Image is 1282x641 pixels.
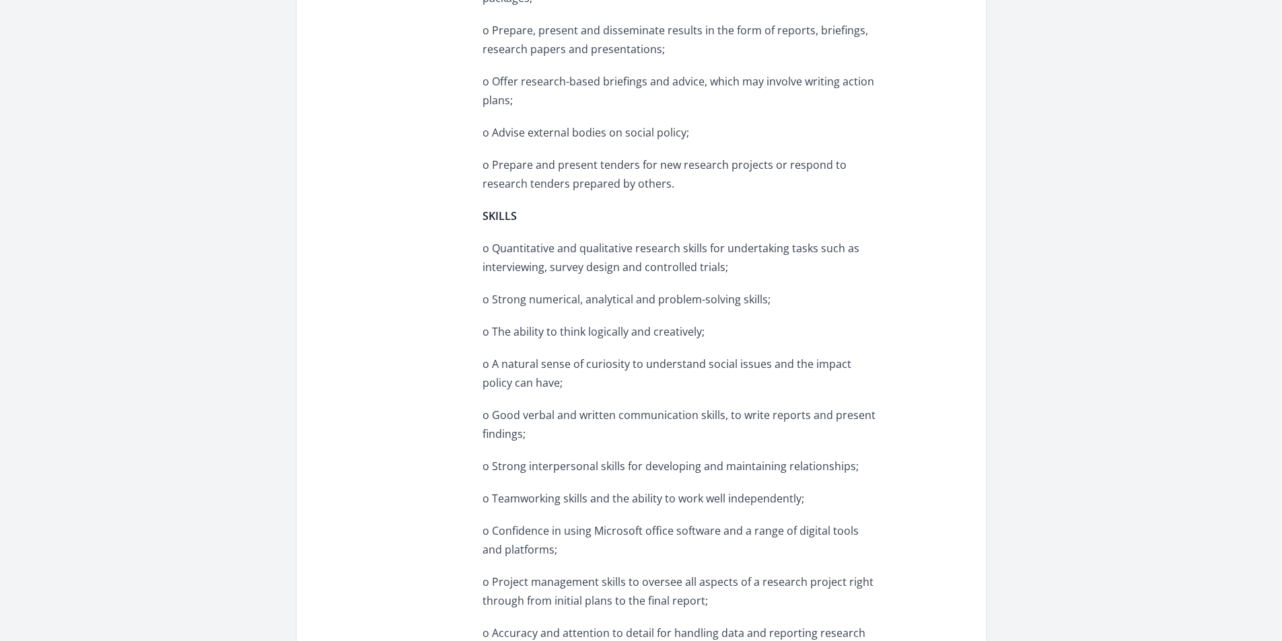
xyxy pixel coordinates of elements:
[483,209,517,223] strong: SKILLS
[483,21,876,59] p: o Prepare, present and disseminate results in the form of reports, briefings, research papers and...
[483,155,876,193] p: o Prepare and present tenders for new research projects or respond to research tenders prepared b...
[483,354,876,392] p: o A natural sense of curiosity to understand social issues and the impact policy can have;
[483,457,876,476] p: o Strong interpersonal skills for developing and maintaining relationships;
[483,290,876,309] p: o Strong numerical, analytical and problem-solving skills;
[483,322,876,341] p: o The ability to think logically and creatively;
[483,239,876,276] p: o Quantitative and qualitative research skills for undertaking tasks such as interviewing, survey...
[483,406,876,443] p: o Good verbal and written communication skills, to write reports and present findings;
[483,123,876,142] p: o Advise external bodies on social policy;
[483,572,876,610] p: o Project management skills to oversee all aspects of a research project right through from initi...
[483,489,876,508] p: o Teamworking skills and the ability to work well independently;
[483,521,876,559] p: o Confidence in using Microsoft office software and a range of digital tools and platforms;
[483,72,876,110] p: o Offer research-based briefings and advice, which may involve writing action plans;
